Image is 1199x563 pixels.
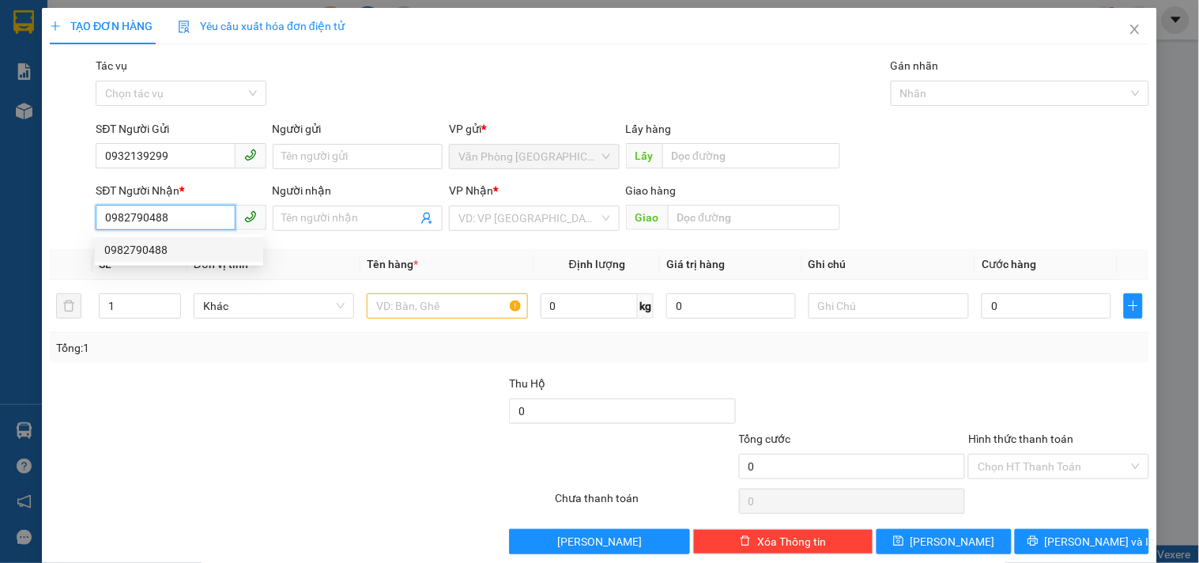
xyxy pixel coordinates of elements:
span: Thu Hộ [509,377,545,390]
div: 0982790488 [95,237,263,263]
input: 0 [666,293,796,319]
th: Ghi chú [802,249,975,280]
span: Văn Phòng Tân Phú [458,145,609,168]
span: Tổng cước [739,433,791,445]
span: Lấy [626,143,662,168]
span: Yêu cầu xuất hóa đơn điện tử [178,20,345,32]
span: Định lượng [569,258,625,270]
div: Tổng: 1 [56,339,464,357]
span: phone [244,149,257,161]
div: SĐT Người Gửi [96,120,266,138]
div: Người gửi [273,120,443,138]
span: close [1129,23,1141,36]
span: Lấy hàng [626,123,672,135]
span: plus [1125,300,1142,312]
span: user-add [420,212,433,225]
button: printer[PERSON_NAME] và In [1015,529,1149,554]
span: Giá trị hàng [666,258,725,270]
button: save[PERSON_NAME] [877,529,1011,554]
img: icon [178,21,190,33]
input: VD: Bàn, Ghế [367,293,527,319]
button: Close [1113,8,1157,52]
span: Khác [203,294,345,318]
span: save [893,535,904,548]
div: Chưa thanh toán [553,489,737,517]
button: deleteXóa Thông tin [693,529,873,554]
button: [PERSON_NAME] [509,529,689,554]
span: delete [740,535,751,548]
span: [PERSON_NAME] và In [1045,533,1156,550]
input: Dọc đường [662,143,840,168]
span: [PERSON_NAME] [911,533,995,550]
span: Xóa Thông tin [757,533,826,550]
div: 0982790488 [104,241,254,259]
span: Tên hàng [367,258,418,270]
span: TẠO ĐƠN HÀNG [50,20,153,32]
input: Ghi Chú [809,293,969,319]
span: kg [638,293,654,319]
input: Dọc đường [668,205,840,230]
span: Giao [626,205,668,230]
label: Tác vụ [96,59,127,72]
div: SĐT Người Nhận [96,182,266,199]
span: Cước hàng [982,258,1036,270]
div: VP gửi [449,120,619,138]
label: Gán nhãn [891,59,939,72]
label: Hình thức thanh toán [968,433,1073,445]
span: VP Nhận [449,184,493,197]
button: delete [56,293,81,319]
span: Giao hàng [626,184,677,197]
span: [PERSON_NAME] [557,533,642,550]
span: plus [50,21,61,32]
button: plus [1124,293,1143,319]
div: Người nhận [273,182,443,199]
span: printer [1027,535,1039,548]
span: phone [244,210,257,223]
